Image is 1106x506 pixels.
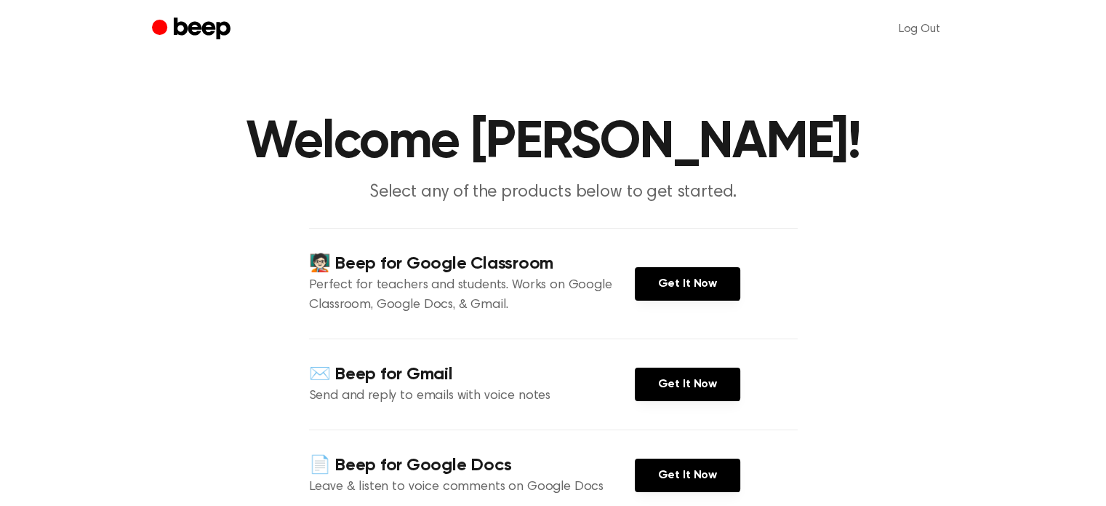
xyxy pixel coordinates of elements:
[309,363,635,387] h4: ✉️ Beep for Gmail
[274,181,833,205] p: Select any of the products below to get started.
[309,276,635,315] p: Perfect for teachers and students. Works on Google Classroom, Google Docs, & Gmail.
[309,252,635,276] h4: 🧑🏻‍🏫 Beep for Google Classroom
[309,387,635,406] p: Send and reply to emails with voice notes
[181,116,926,169] h1: Welcome [PERSON_NAME]!
[635,368,740,401] a: Get It Now
[152,15,234,44] a: Beep
[884,12,955,47] a: Log Out
[635,267,740,301] a: Get It Now
[635,459,740,492] a: Get It Now
[309,454,635,478] h4: 📄 Beep for Google Docs
[309,478,635,497] p: Leave & listen to voice comments on Google Docs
